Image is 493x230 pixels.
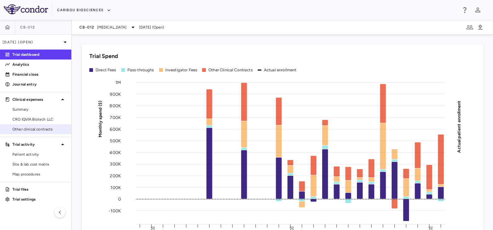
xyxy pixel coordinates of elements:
[12,72,66,77] p: Financial close
[12,187,66,192] p: Trial files
[2,39,61,45] p: [DATE] (Open)
[12,62,66,67] p: Analytics
[12,197,66,202] p: Trial settings
[127,67,154,73] div: Pass-throughs
[110,115,121,120] tspan: 700K
[12,117,66,122] span: CRO IQVIA Biotech LLC
[118,197,121,202] tspan: 0
[12,52,66,57] p: Trial dashboard
[4,4,48,14] img: logo-full-SnFGN8VE.png
[89,52,118,60] h6: Trial Spend
[12,97,59,102] p: Clinical expenses
[115,80,121,85] tspan: 1M
[109,208,121,213] tspan: -100K
[110,173,121,179] tspan: 200K
[208,67,253,73] div: Other Clinical Contracts
[110,161,121,167] tspan: 300K
[12,82,66,87] p: Journal entry
[95,67,116,73] div: Direct Fees
[109,150,121,155] tspan: 400K
[264,67,297,73] div: Actual enrollment
[12,152,66,157] span: Patient activity
[98,100,103,137] tspan: Monthly spend ($)
[165,67,198,73] div: Investigator Fees
[139,24,164,30] span: [DATE] (Open)
[57,5,111,15] button: Caribou Biosciences
[12,171,66,177] span: Map procedures
[12,107,66,112] span: Summary
[12,126,66,132] span: Other clinical contracts
[97,24,127,30] span: [MEDICAL_DATA]
[12,142,59,147] p: Trial activity
[110,138,121,144] tspan: 500K
[109,103,121,108] tspan: 800K
[12,161,66,167] span: Site & lab cost matrix
[79,25,95,30] span: CB-012
[456,100,462,153] tspan: Actual patient enrollment
[110,91,121,97] tspan: 900K
[110,185,121,190] tspan: 100K
[20,25,35,30] span: CB-012
[110,126,121,132] tspan: 600K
